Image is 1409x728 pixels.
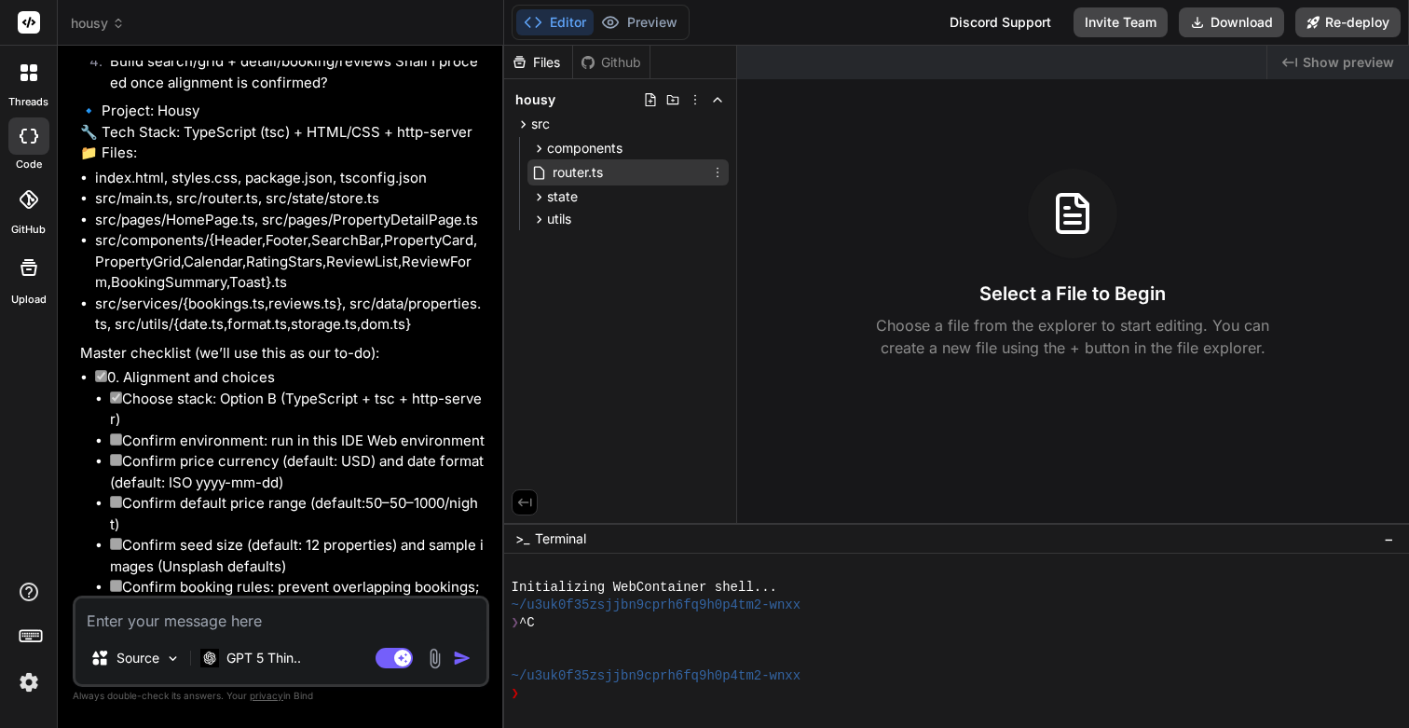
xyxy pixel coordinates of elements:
[16,157,42,172] label: code
[95,367,486,703] li: 0. Alignment and choices
[1074,7,1168,37] button: Invite Team
[547,139,622,158] span: components
[11,292,47,308] label: Upload
[535,529,586,548] span: Terminal
[512,667,801,685] span: ~/u3uk0f35zsjjbn9cprh6fq9h0p4tm2-wnxx
[573,53,650,72] div: Github
[516,9,594,35] button: Editor
[1384,529,1394,548] span: −
[594,9,685,35] button: Preview
[512,685,519,703] span: ❯
[110,577,486,640] li: Confirm booking rules: prevent overlapping bookings; allow check-in/out same day? (proposed: yes;...
[73,687,489,705] p: Always double-check its answers. Your in Bind
[95,168,486,189] li: index.html, styles.css, package.json, tsconfig.json
[110,535,486,577] li: Confirm seed size (default: 12 properties) and sample images (Unsplash defaults)
[71,14,125,33] span: housy
[110,451,486,493] li: Confirm price currency (default: USD) and date format (default: ISO yyyy-mm-dd)
[390,494,414,512] annotation: 50–
[512,579,777,597] span: Initializing WebContainer shell...
[95,294,486,336] li: src/services/{bookings.ts,reviews.ts}, src/data/properties.ts, src/utils/{date.ts,format.ts,stora...
[515,90,555,109] span: housy
[95,230,486,294] li: src/components/{Header,Footer,SearchBar,PropertyCard,PropertyGrid,Calendar,RatingStars,ReviewList...
[200,649,219,666] img: GPT 5 Thinking High
[531,115,550,133] span: src
[938,7,1062,37] div: Discord Support
[110,389,486,431] li: Choose stack: Option B (TypeScript + tsc + http-server)
[512,614,519,632] span: ❯
[110,493,486,535] li: Confirm default price range (default: 1000/night)
[226,649,301,667] p: GPT 5 Thin..
[1295,7,1401,37] button: Re-deploy
[547,210,571,228] span: utils
[95,188,486,210] li: src/main.ts, src/router.ts, src/state/store.ts
[515,529,529,548] span: >_
[250,690,283,701] span: privacy
[1303,53,1394,72] span: Show preview
[547,187,578,206] span: state
[165,651,181,666] img: Pick Models
[8,94,48,110] label: threads
[95,210,486,231] li: src/pages/HomePage.ts, src/pages/PropertyDetailPage.ts
[864,314,1281,359] p: Choose a file from the explorer to start editing. You can create a new file using the + button in...
[11,222,46,238] label: GitHub
[13,666,45,698] img: settings
[512,597,801,614] span: ~/u3uk0f35zsjjbn9cprh6fq9h0p4tm2-wnxx
[1380,524,1398,554] button: −
[453,649,472,667] img: icon
[116,649,159,667] p: Source
[519,614,535,632] span: ^C
[504,53,572,72] div: Files
[1179,7,1284,37] button: Download
[979,281,1166,307] h3: Select a File to Begin
[382,494,390,512] mtext: –
[80,101,486,164] p: 🔹 Project: Housy 🔧 Tech Stack: TypeScript (tsc) + HTML/CSS + http-server 📁 Files:
[551,161,605,184] span: router.ts
[80,343,486,364] p: Master checklist (we’ll use this as our to-do):
[95,51,486,93] li: Build search/grid + detail/booking/reviews Shall I proceed once alignment is confirmed?
[424,648,445,669] img: attachment
[365,494,382,512] mn: 50
[110,431,486,452] li: Confirm environment: run in this IDE Web environment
